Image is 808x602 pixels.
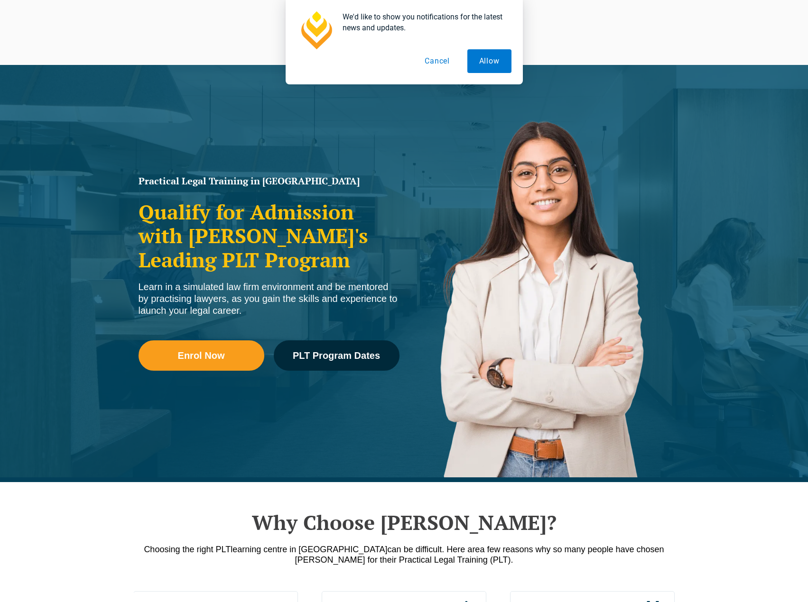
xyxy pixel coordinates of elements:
span: Enrol Now [178,351,225,360]
span: learning centre in [GEOGRAPHIC_DATA] [231,545,387,554]
p: a few reasons why so many people have chosen [PERSON_NAME] for their Practical Legal Training (PLT). [134,544,675,565]
button: Allow [467,49,511,73]
img: notification icon [297,11,335,49]
span: can be difficult. Here are [388,545,480,554]
h1: Practical Legal Training in [GEOGRAPHIC_DATA] [139,176,399,186]
span: PLT Program Dates [293,351,380,360]
button: Cancel [413,49,462,73]
span: Choosing the right PLT [144,545,231,554]
div: We'd like to show you notifications for the latest news and updates. [335,11,511,33]
div: Learn in a simulated law firm environment and be mentored by practising lawyers, as you gain the ... [139,281,399,317]
a: Enrol Now [139,340,264,371]
h2: Why Choose [PERSON_NAME]? [134,511,675,534]
h2: Qualify for Admission with [PERSON_NAME]'s Leading PLT Program [139,200,399,272]
a: PLT Program Dates [274,340,399,371]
